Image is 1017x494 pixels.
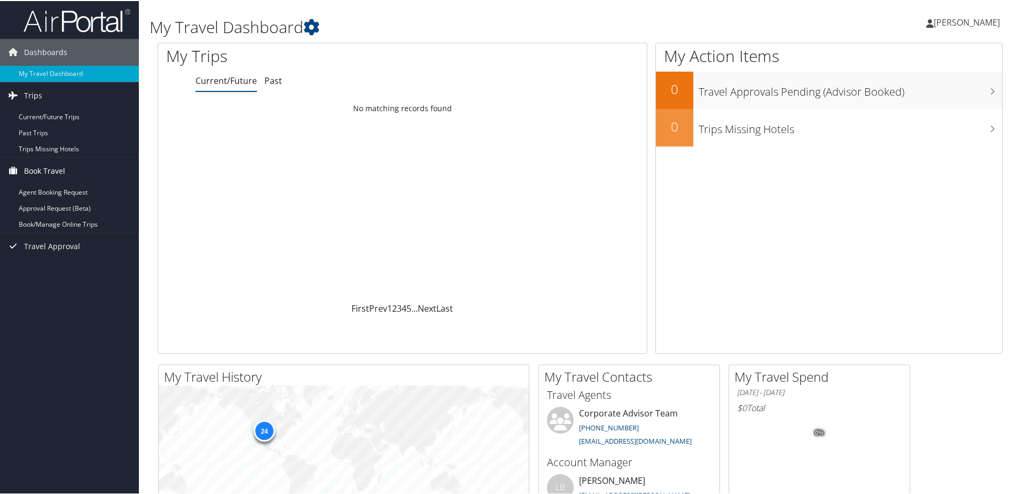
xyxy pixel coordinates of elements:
[158,98,647,117] td: No matching records found
[699,115,1002,136] h3: Trips Missing Hotels
[402,302,406,313] a: 4
[24,7,130,32] img: airportal-logo.png
[579,422,639,431] a: [PHONE_NUMBER]
[24,157,65,183] span: Book Travel
[195,74,257,86] a: Current/Future
[579,435,692,445] a: [EMAIL_ADDRESS][DOMAIN_NAME]
[547,454,711,469] h3: Account Manager
[547,387,711,402] h3: Travel Agents
[436,302,453,313] a: Last
[406,302,411,313] a: 5
[737,387,902,397] h6: [DATE] - [DATE]
[656,71,1002,108] a: 0Travel Approvals Pending (Advisor Booked)
[934,16,1000,27] span: [PERSON_NAME]
[656,108,1002,145] a: 0Trips Missing Hotels
[397,302,402,313] a: 3
[24,232,80,259] span: Travel Approval
[351,302,369,313] a: First
[699,78,1002,98] h3: Travel Approvals Pending (Advisor Booked)
[734,367,910,385] h2: My Travel Spend
[164,367,529,385] h2: My Travel History
[392,302,397,313] a: 2
[656,44,1002,66] h1: My Action Items
[656,79,693,97] h2: 0
[656,117,693,135] h2: 0
[737,401,902,413] h6: Total
[542,406,717,450] li: Corporate Advisor Team
[150,15,724,37] h1: My Travel Dashboard
[411,302,418,313] span: …
[926,5,1011,37] a: [PERSON_NAME]
[166,44,435,66] h1: My Trips
[24,38,67,65] span: Dashboards
[387,302,392,313] a: 1
[418,302,436,313] a: Next
[264,74,282,86] a: Past
[544,367,719,385] h2: My Travel Contacts
[369,302,387,313] a: Prev
[24,81,42,108] span: Trips
[254,419,275,441] div: 24
[815,429,824,435] tspan: 0%
[737,401,747,413] span: $0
